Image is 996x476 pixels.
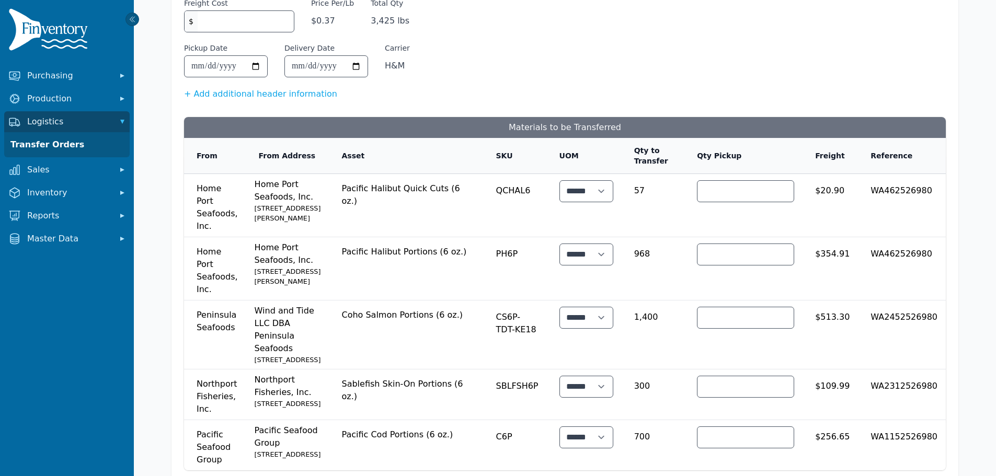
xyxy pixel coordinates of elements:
[255,306,321,365] span: Wind and Tide LLC DBA Peninsula Seafoods
[858,237,946,300] td: WA462526980
[4,111,130,132] button: Logistics
[385,43,410,53] span: Carrier
[27,233,111,245] span: Master Data
[484,138,547,174] th: SKU
[8,8,92,55] img: Finventory
[634,241,677,260] span: 968
[27,164,111,176] span: Sales
[184,43,227,53] label: Pickup Date
[246,138,329,174] th: From Address
[255,203,321,223] small: [STREET_ADDRESS][PERSON_NAME]
[634,424,677,443] span: 700
[4,182,130,203] button: Inventory
[858,300,946,369] td: WA2452526980
[858,420,946,471] td: WA1152526980
[484,369,547,420] td: SBLFSH6P
[634,305,677,323] span: 1,400
[197,374,238,415] span: Northport Fisheries, Inc.
[341,305,475,321] span: Coho Salmon Portions (6 oz.)
[4,159,130,180] button: Sales
[484,237,547,300] td: PH6P
[255,179,321,223] span: Home Port Seafoods, Inc.
[803,420,858,471] td: $256.65
[484,300,547,369] td: CS6P-TDT-KE18
[803,300,858,369] td: $513.30
[27,92,111,105] span: Production
[634,374,677,392] span: 300
[184,117,946,138] h3: Materials to be Transferred
[484,420,547,471] td: C6P
[184,138,246,174] th: From
[197,305,238,334] span: Peninsula Seafoods
[255,355,321,365] small: [STREET_ADDRESS]
[803,237,858,300] td: $354.91
[4,88,130,109] button: Production
[185,11,198,32] span: $
[4,65,130,86] button: Purchasing
[27,115,111,128] span: Logistics
[197,178,238,233] span: Home Port Seafoods, Inc.
[255,266,321,286] small: [STREET_ADDRESS][PERSON_NAME]
[385,60,410,72] span: H&M
[4,228,130,249] button: Master Data
[284,43,335,53] label: Delivery Date
[4,205,130,226] button: Reports
[371,15,409,27] span: 3,425 lbs
[803,174,858,237] td: $20.90
[27,210,111,222] span: Reports
[858,369,946,420] td: WA2312526980
[803,369,858,420] td: $109.99
[341,374,475,403] span: Sablefish Skin-On Portions (6 oz.)
[184,88,337,100] button: + Add additional header information
[341,241,475,258] span: Pacific Halibut Portions (6 oz.)
[858,174,946,237] td: WA462526980
[197,241,238,296] span: Home Port Seafoods, Inc.
[803,138,858,174] th: Freight
[197,424,238,466] span: Pacific Seafood Group
[27,69,111,82] span: Purchasing
[622,138,685,174] th: Qty to Transfer
[547,138,622,174] th: UOM
[858,138,946,174] th: Reference
[341,424,475,441] span: Pacific Cod Portions (6 oz.)
[6,134,128,155] a: Transfer Orders
[341,178,475,207] span: Pacific Halibut Quick Cuts (6 oz.)
[311,15,354,27] span: $0.37
[255,242,321,286] span: Home Port Seafoods, Inc.
[329,138,483,174] th: Asset
[255,449,321,459] small: [STREET_ADDRESS]
[255,375,321,409] span: Northport Fisheries, Inc.
[684,138,803,174] th: Qty Pickup
[255,399,321,409] small: [STREET_ADDRESS]
[634,178,677,197] span: 57
[255,425,321,459] span: Pacific Seafood Group
[27,187,111,199] span: Inventory
[484,174,547,237] td: QCHAL6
